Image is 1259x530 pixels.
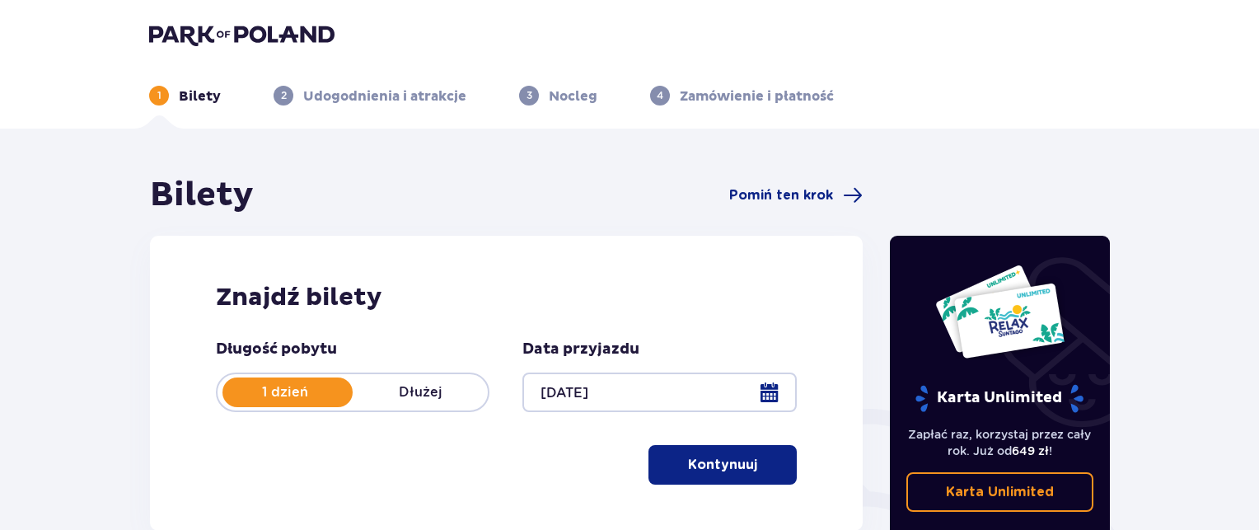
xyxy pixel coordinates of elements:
[688,456,757,474] p: Kontynuuj
[519,86,597,106] div: 3Nocleg
[1012,444,1049,457] span: 649 zł
[157,88,161,103] p: 1
[303,87,466,106] p: Udogodnienia i atrakcje
[729,185,863,205] a: Pomiń ten krok
[150,175,254,216] h1: Bilety
[216,282,797,313] h2: Znajdź bilety
[218,383,353,401] p: 1 dzień
[648,445,797,485] button: Kontynuuj
[179,87,221,106] p: Bilety
[281,88,287,103] p: 2
[729,186,833,204] span: Pomiń ten krok
[906,426,1094,459] p: Zapłać raz, korzystaj przez cały rok. Już od !
[650,86,834,106] div: 4Zamówienie i płatność
[149,23,335,46] img: Park of Poland logo
[216,340,337,359] p: Długość pobytu
[946,483,1054,501] p: Karta Unlimited
[149,86,221,106] div: 1Bilety
[914,384,1085,413] p: Karta Unlimited
[934,264,1065,359] img: Dwie karty całoroczne do Suntago z napisem 'UNLIMITED RELAX', na białym tle z tropikalnymi liśćmi...
[549,87,597,106] p: Nocleg
[657,88,663,103] p: 4
[906,472,1094,512] a: Karta Unlimited
[680,87,834,106] p: Zamówienie i płatność
[353,383,488,401] p: Dłużej
[527,88,532,103] p: 3
[274,86,466,106] div: 2Udogodnienia i atrakcje
[522,340,639,359] p: Data przyjazdu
